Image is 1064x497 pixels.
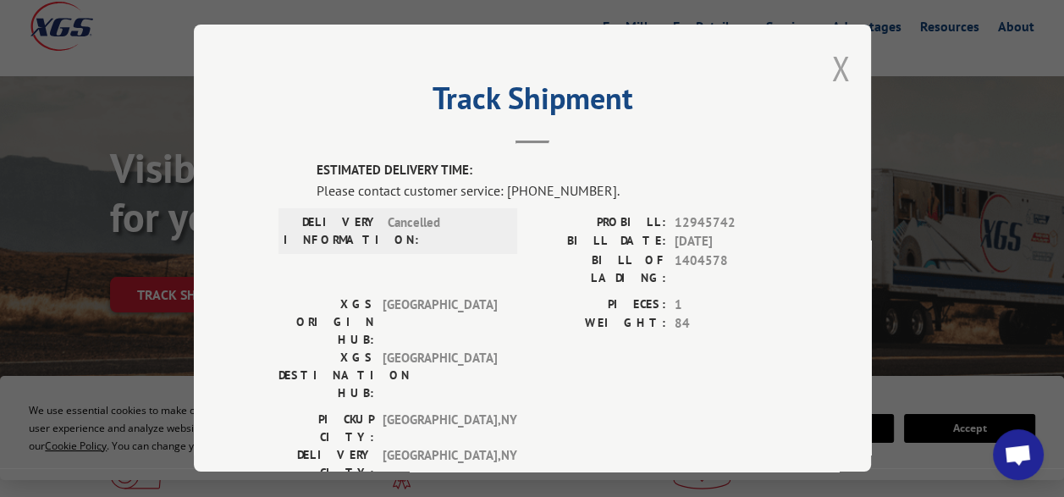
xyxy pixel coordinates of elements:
label: ESTIMATED DELIVERY TIME: [317,161,786,180]
label: PROBILL: [532,213,666,233]
button: Close modal [831,46,850,91]
span: 1404578 [675,251,786,287]
label: DELIVERY CITY: [278,446,374,482]
label: XGS DESTINATION HUB: [278,349,374,402]
label: BILL OF LADING: [532,251,666,287]
span: [GEOGRAPHIC_DATA] [383,349,497,402]
span: [GEOGRAPHIC_DATA] , NY [383,411,497,446]
span: 84 [675,314,786,334]
span: [GEOGRAPHIC_DATA] , NY [383,446,497,482]
span: 1 [675,295,786,315]
div: Please contact customer service: [PHONE_NUMBER]. [317,180,786,201]
span: [DATE] [675,232,786,251]
label: PIECES: [532,295,666,315]
div: Open chat [993,429,1044,480]
label: PICKUP CITY: [278,411,374,446]
label: WEIGHT: [532,314,666,334]
label: XGS ORIGIN HUB: [278,295,374,349]
span: Cancelled [388,213,502,249]
span: 12945742 [675,213,786,233]
span: [GEOGRAPHIC_DATA] [383,295,497,349]
label: DELIVERY INFORMATION: [284,213,379,249]
label: BILL DATE: [532,232,666,251]
h2: Track Shipment [278,86,786,119]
